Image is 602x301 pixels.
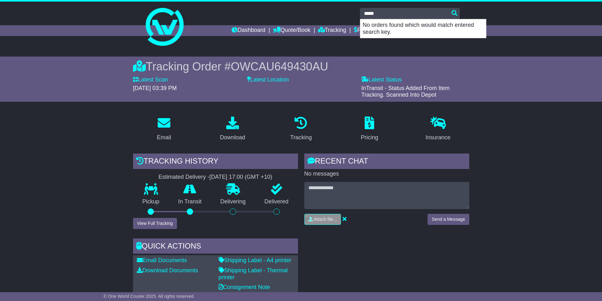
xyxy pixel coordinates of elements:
div: Insurance [426,133,451,142]
div: Estimated Delivery - [133,174,298,181]
div: Tracking [290,133,312,142]
div: Tracking history [133,154,298,171]
label: Latest Location [247,76,289,83]
span: InTransit - Status Added From Item Tracking. Scanned Into Depot [361,85,449,98]
a: Tracking [318,25,346,36]
label: Latest Scan [133,76,168,83]
a: Pricing [357,114,382,144]
a: Download [216,114,249,144]
a: Email [153,114,175,144]
a: Consignment Note [219,284,270,290]
div: Email [157,133,171,142]
span: OWCAU649430AU [231,60,328,73]
p: Delivered [255,198,298,205]
a: Quote/Book [273,25,310,36]
p: In Transit [169,198,211,205]
button: Send a Message [428,214,469,225]
label: Latest Status [361,76,402,83]
button: View Full Tracking [133,218,177,229]
p: No orders found which would match entered search key. [360,19,486,38]
a: Tracking [286,114,316,144]
span: © One World Courier 2025. All rights reserved. [104,294,195,299]
div: Quick Actions [133,238,298,256]
a: Shipping Label - A4 printer [219,257,291,263]
p: Delivering [211,198,255,205]
p: Pickup [133,198,169,205]
span: [DATE] 03:39 PM [133,85,177,91]
a: Financials [354,25,383,36]
div: Pricing [361,133,378,142]
div: Tracking Order # [133,60,469,73]
div: [DATE] 17:00 (GMT +10) [210,174,272,181]
div: RECENT CHAT [304,154,469,171]
a: Dashboard [232,25,265,36]
a: Insurance [422,114,455,144]
a: Download Documents [137,267,198,274]
a: Shipping Label - Thermal printer [219,267,288,280]
p: No messages [304,171,469,178]
div: Download [220,133,245,142]
a: Email Documents [137,257,187,263]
